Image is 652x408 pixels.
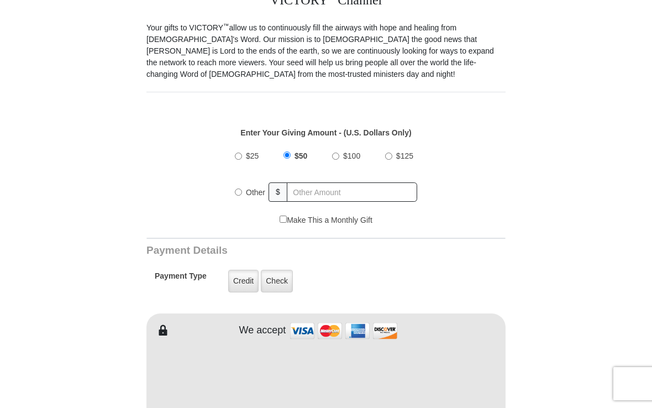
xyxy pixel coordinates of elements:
[239,325,286,337] h4: We accept
[261,270,293,292] label: Check
[295,151,307,160] span: $50
[240,128,411,137] strong: Enter Your Giving Amount - (U.S. Dollars Only)
[396,151,413,160] span: $125
[288,319,399,343] img: credit cards accepted
[280,215,372,226] label: Make This a Monthly Gift
[287,182,417,202] input: Other Amount
[246,188,265,197] span: Other
[146,22,506,80] p: Your gifts to VICTORY allow us to continuously fill the airways with hope and healing from [DEMOG...
[223,22,229,29] sup: ™
[246,151,259,160] span: $25
[269,182,287,202] span: $
[280,216,287,223] input: Make This a Monthly Gift
[146,244,428,257] h3: Payment Details
[228,270,259,292] label: Credit
[155,271,207,286] h5: Payment Type
[343,151,360,160] span: $100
